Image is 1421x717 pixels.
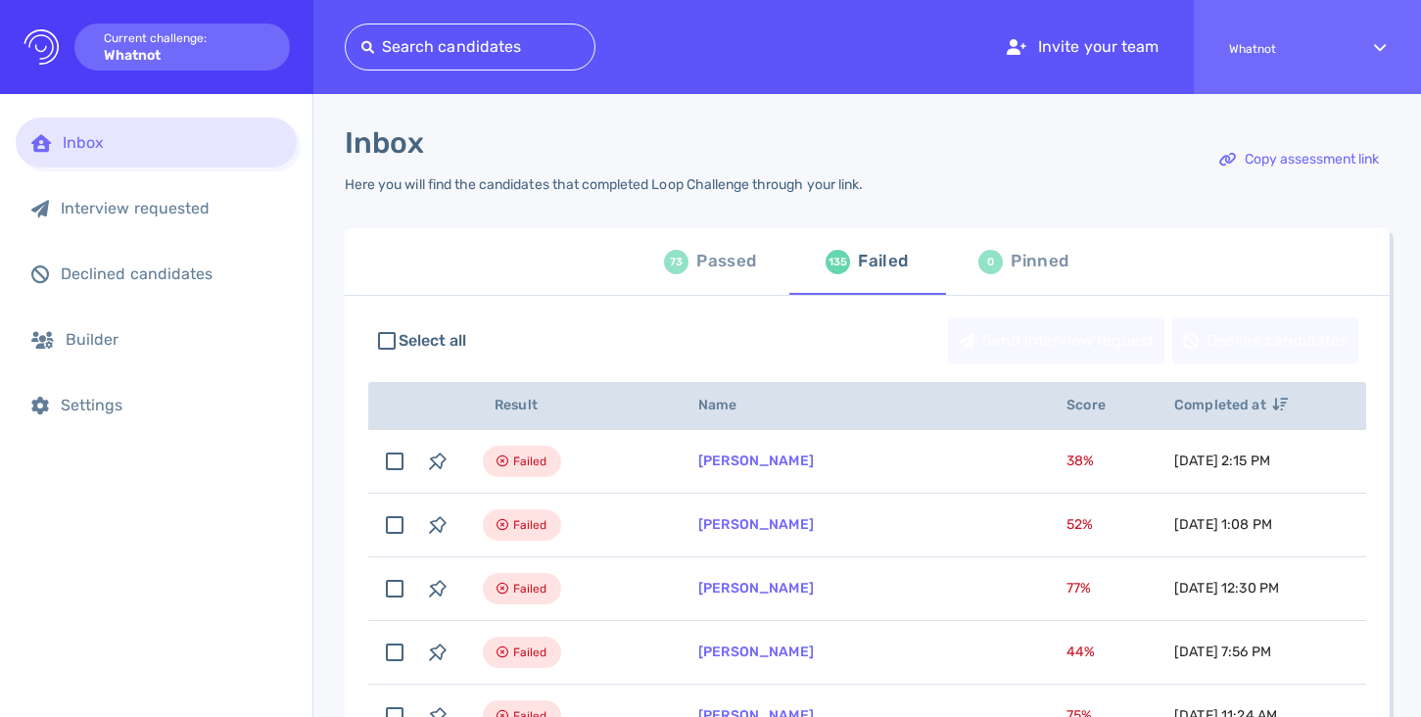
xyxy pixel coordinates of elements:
span: [DATE] 12:30 PM [1174,580,1279,597]
span: 38 % [1066,453,1094,469]
button: Send interview request [948,317,1164,364]
span: Whatnot [1229,42,1339,56]
span: [DATE] 1:08 PM [1174,516,1272,533]
button: Copy assessment link [1208,136,1390,183]
th: Result [459,382,675,430]
span: 77 % [1066,580,1091,597]
span: Failed [513,641,547,664]
span: Failed [513,577,547,600]
a: [PERSON_NAME] [698,453,814,469]
button: Decline candidates [1172,317,1358,364]
a: [PERSON_NAME] [698,644,814,660]
span: 44 % [1066,644,1095,660]
div: Settings [61,396,281,414]
a: [PERSON_NAME] [698,516,814,533]
span: Failed [513,513,547,537]
div: Copy assessment link [1209,137,1389,182]
div: Builder [66,330,281,349]
div: Failed [858,247,908,276]
span: [DATE] 7:56 PM [1174,644,1271,660]
span: Select all [399,329,467,353]
div: Here you will find the candidates that completed Loop Challenge through your link. [345,176,863,193]
div: Send interview request [949,318,1163,363]
div: 0 [978,250,1003,274]
div: Declined candidates [61,264,281,283]
h1: Inbox [345,125,424,161]
span: Failed [513,450,547,473]
a: [PERSON_NAME] [698,580,814,597]
div: Interview requested [61,199,281,217]
div: 135 [826,250,850,274]
span: 52 % [1066,516,1093,533]
div: Passed [696,247,756,276]
div: 73 [664,250,688,274]
span: Name [698,397,759,413]
span: Completed at [1174,397,1288,413]
div: Decline candidates [1173,318,1357,363]
span: [DATE] 2:15 PM [1174,453,1270,469]
span: Score [1066,397,1127,413]
div: Inbox [63,133,281,152]
div: Pinned [1011,247,1068,276]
